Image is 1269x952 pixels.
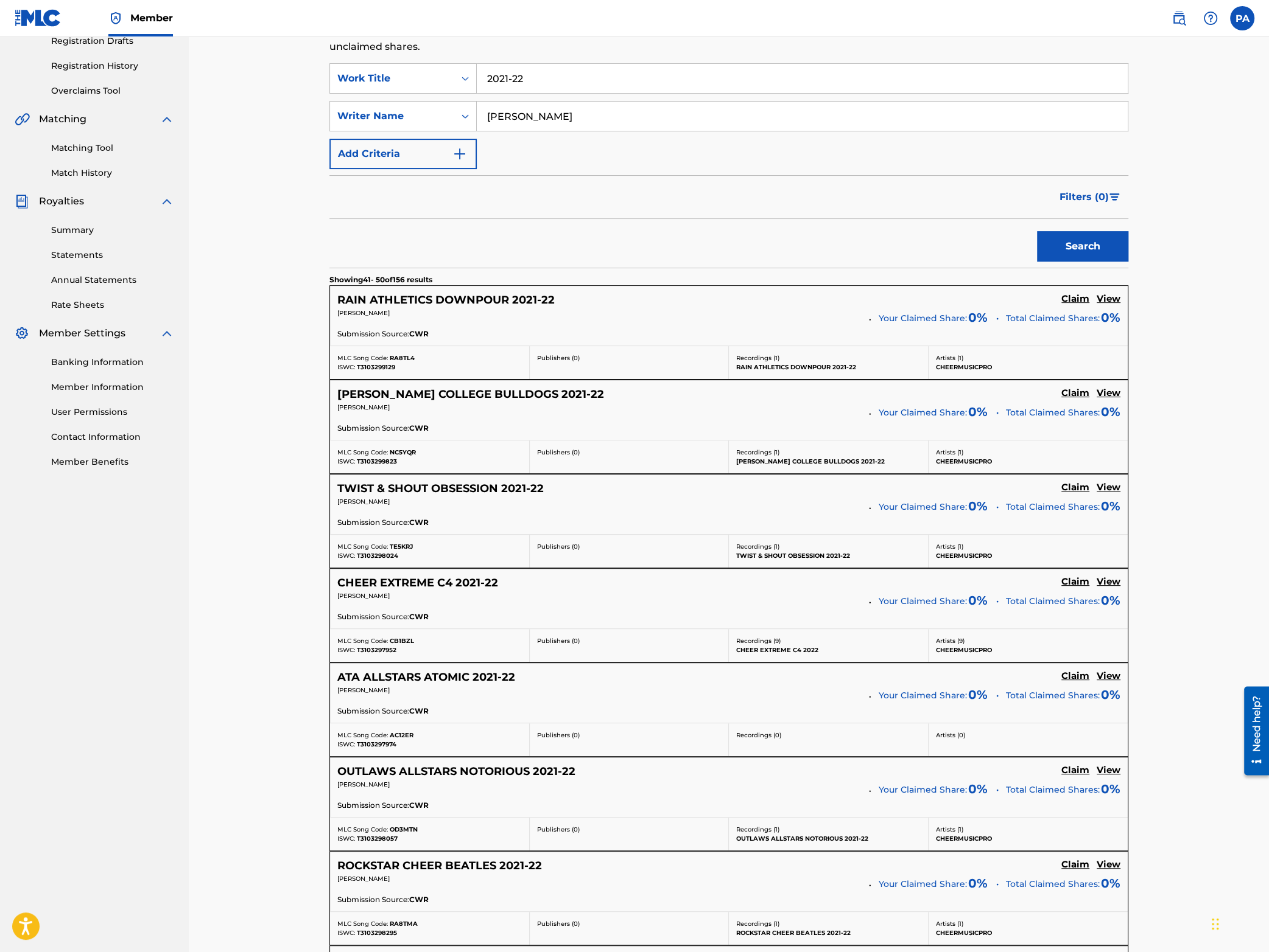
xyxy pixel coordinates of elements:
[337,517,409,528] span: Submission Source:
[337,929,355,937] span: ISWC:
[337,457,355,465] span: ISWC:
[108,11,123,26] img: Top Rightsholder
[337,109,447,123] div: Writer Name
[1109,193,1120,201] img: filter
[736,542,921,551] p: Recordings ( 1 )
[936,919,1121,928] p: Artists ( 1 )
[968,591,988,610] span: 0 %
[409,800,429,811] span: CWR
[1006,595,1100,608] span: Total Claimed Shares:
[337,71,447,86] div: Work Title
[337,423,409,434] span: Submission Source:
[51,299,174,311] a: Rate Sheets
[337,592,390,600] span: [PERSON_NAME]
[390,448,416,456] span: NC5YQR
[1101,874,1120,892] span: 0%
[537,731,722,740] p: Publishers ( 0 )
[1097,482,1120,495] a: View
[337,731,388,739] span: MLC Song Code:
[51,431,174,443] a: Contact Information
[936,542,1121,551] p: Artists ( 1 )
[1208,894,1269,952] iframe: Chat Widget
[1006,501,1100,513] span: Total Claimed Shares:
[51,356,174,369] a: Banking Information
[1198,6,1223,30] div: Help
[1097,670,1120,682] h5: View
[160,112,174,127] img: expand
[409,423,429,434] span: CWR
[357,457,397,465] span: T3103299823
[337,835,355,843] span: ISWC:
[936,834,1121,843] p: CHEERMUSICPRO
[879,689,967,702] span: Your Claimed Share:
[337,780,390,788] span: [PERSON_NAME]
[337,859,542,873] h5: ROCKSTAR CHEER BEATLES 2021-22
[51,167,174,179] a: Match History
[51,60,174,72] a: Registration History
[1097,765,1120,776] h5: View
[1061,670,1089,682] h5: Claim
[736,448,921,457] p: Recordings ( 1 )
[337,543,388,551] span: MLC Song Code:
[936,825,1121,834] p: Artists ( 1 )
[736,636,921,645] p: Recordings ( 9 )
[537,825,722,834] p: Publishers ( 0 )
[337,498,390,506] span: [PERSON_NAME]
[1061,576,1089,588] h5: Claim
[337,309,390,317] span: [PERSON_NAME]
[736,731,921,740] p: Recordings ( 0 )
[337,894,409,905] span: Submission Source:
[329,274,432,285] p: Showing 41 - 50 of 156 results
[39,194,84,209] span: Royalties
[1097,576,1120,589] a: View
[1037,231,1128,262] button: Search
[1097,387,1120,399] h5: View
[736,919,921,928] p: Recordings ( 1 )
[337,552,355,560] span: ISWC:
[736,457,921,466] p: [PERSON_NAME] COLLEGE BULLDOGS 2021-22
[736,551,921,560] p: TWIST & SHOUT OBSESSION 2021-22
[337,576,498,590] h5: CHEER EXTREME C4 2021-22
[879,501,967,513] span: Your Claimed Share:
[51,85,174,97] a: Overclaims Tool
[51,381,174,394] a: Member Information
[1101,497,1120,515] span: 0%
[15,112,30,127] img: Matching
[15,9,62,27] img: MLC Logo
[51,406,174,419] a: User Permissions
[357,646,396,654] span: T3103297952
[51,274,174,287] a: Annual Statements
[390,354,415,362] span: RA8TL4
[1061,482,1089,493] h5: Claim
[51,142,174,155] a: Matching Tool
[337,875,390,883] span: [PERSON_NAME]
[337,825,388,833] span: MLC Song Code:
[1101,308,1120,327] span: 0%
[736,928,921,937] p: ROCKSTAR CHEER BEATLES 2021-22
[968,403,988,421] span: 0 %
[357,363,395,371] span: T3103299129
[337,482,544,496] h5: TWIST & SHOUT OBSESSION 2021-22
[390,543,413,551] span: TE5KRJ
[337,637,388,645] span: MLC Song Code:
[337,328,409,339] span: Submission Source:
[1097,482,1120,493] h5: View
[936,731,1121,740] p: Artists ( 0 )
[409,894,429,905] span: CWR
[1097,293,1120,305] h5: View
[329,63,1128,268] form: Search Form
[1097,576,1120,588] h5: View
[337,646,355,654] span: ISWC:
[390,825,418,833] span: OD3MTN
[1061,859,1089,870] h5: Claim
[390,731,413,739] span: AC12ER
[1235,680,1269,782] iframe: Resource Center
[736,363,921,372] p: RAIN ATHLETICS DOWNPOUR 2021-22
[879,312,967,325] span: Your Claimed Share:
[1097,293,1120,307] a: View
[1172,11,1186,26] img: search
[357,835,398,843] span: T3103298057
[1061,765,1089,776] h5: Claim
